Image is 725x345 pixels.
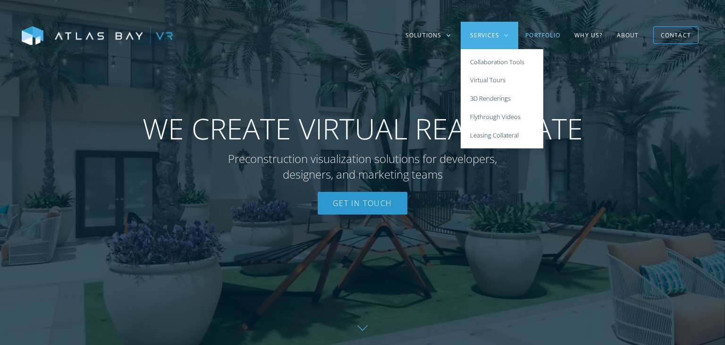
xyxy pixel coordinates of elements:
[461,22,519,49] div: Services
[610,22,646,49] a: About
[396,22,461,49] div: Solutions
[209,151,516,182] p: Preconstruction visualization solutions for developers, designers, and marketing teams
[567,22,609,49] a: Why US?
[461,71,543,90] a: Virtual Tours
[461,126,543,145] a: Leasing Collateral
[518,22,567,49] a: Portfolio
[653,26,699,44] a: Contact
[461,90,543,108] a: 3D Renderings
[461,53,543,71] a: Collaboration Tools
[661,28,691,43] div: Contact
[318,192,407,215] a: Get In Touch
[405,31,442,40] div: Solutions
[470,31,500,40] div: Services
[143,112,583,146] span: WE CREATE VIRTUAL REAL ESTATE
[461,49,543,148] nav: Services
[461,108,543,126] a: Flythrough Videos
[357,325,368,331] img: Down further on page
[22,26,173,46] img: Atlas Bay VR Logo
